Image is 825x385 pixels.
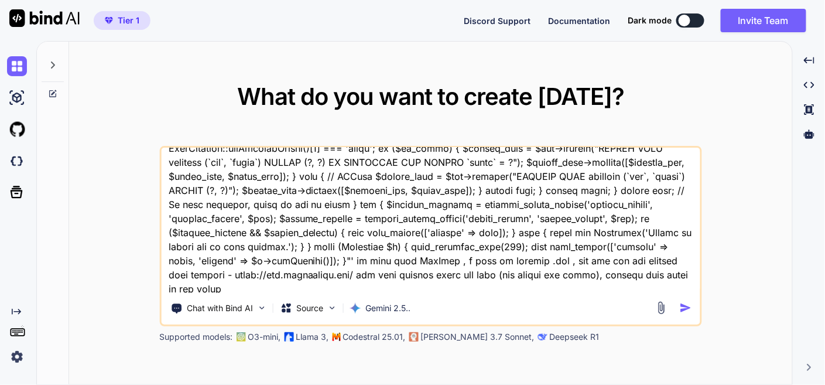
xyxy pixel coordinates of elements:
[296,331,328,343] p: Llama 3,
[548,16,610,26] span: Documentation
[409,332,418,342] img: claude
[349,302,361,314] img: Gemini 2.5 Pro
[332,333,340,341] img: Mistral-AI
[548,15,610,27] button: Documentation
[105,17,113,24] img: premium
[680,302,692,314] img: icon
[628,15,672,26] span: Dark mode
[7,88,27,108] img: ai-studio
[464,16,530,26] span: Discord Support
[327,303,337,313] img: Pick Models
[296,302,323,314] p: Source
[655,301,668,315] img: attachment
[237,82,624,111] span: What do you want to create [DATE]?
[187,302,253,314] p: Chat with Bind AI
[7,151,27,171] img: darkCloudIdeIcon
[538,332,547,342] img: claude
[365,302,410,314] p: Gemini 2.5..
[118,15,139,26] span: Tier 1
[420,331,534,343] p: [PERSON_NAME] 3.7 Sonnet,
[7,56,27,76] img: chat
[159,331,232,343] p: Supported models:
[549,331,599,343] p: Deepseek R1
[343,331,405,343] p: Codestral 25.01,
[236,332,245,342] img: GPT-4
[284,332,293,342] img: Llama2
[721,9,806,32] button: Invite Team
[7,347,27,367] img: settings
[256,303,266,313] img: Pick Tools
[7,120,27,139] img: githubLight
[161,148,700,293] textarea: lore ip do sita - 'cons ad elitsedd eius - .temporin "# Utlabo etd magnaal enimad MinimveNiamqu N...
[94,11,150,30] button: premiumTier 1
[464,15,530,27] button: Discord Support
[248,331,280,343] p: O3-mini,
[9,9,80,27] img: Bind AI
